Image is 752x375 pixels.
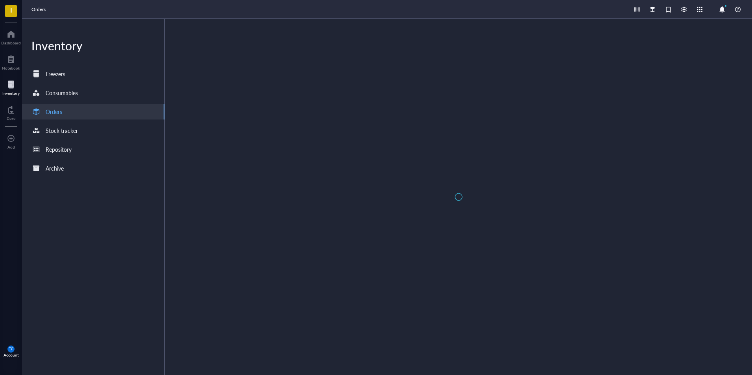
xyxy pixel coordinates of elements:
[1,28,21,45] a: Dashboard
[2,53,20,70] a: Notebook
[4,353,19,357] div: Account
[46,70,65,78] div: Freezers
[31,6,47,13] a: Orders
[2,91,20,96] div: Inventory
[22,142,164,157] a: Repository
[46,126,78,135] div: Stock tracker
[22,104,164,119] a: Orders
[46,164,64,173] div: Archive
[10,5,12,15] span: I
[2,78,20,96] a: Inventory
[7,103,15,121] a: Core
[22,85,164,101] a: Consumables
[9,347,13,351] span: TC
[1,40,21,45] div: Dashboard
[46,88,78,97] div: Consumables
[46,107,62,116] div: Orders
[2,66,20,70] div: Notebook
[22,160,164,176] a: Archive
[7,116,15,121] div: Core
[22,123,164,138] a: Stock tracker
[7,145,15,149] div: Add
[22,38,164,53] div: Inventory
[46,145,72,154] div: Repository
[22,66,164,82] a: Freezers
